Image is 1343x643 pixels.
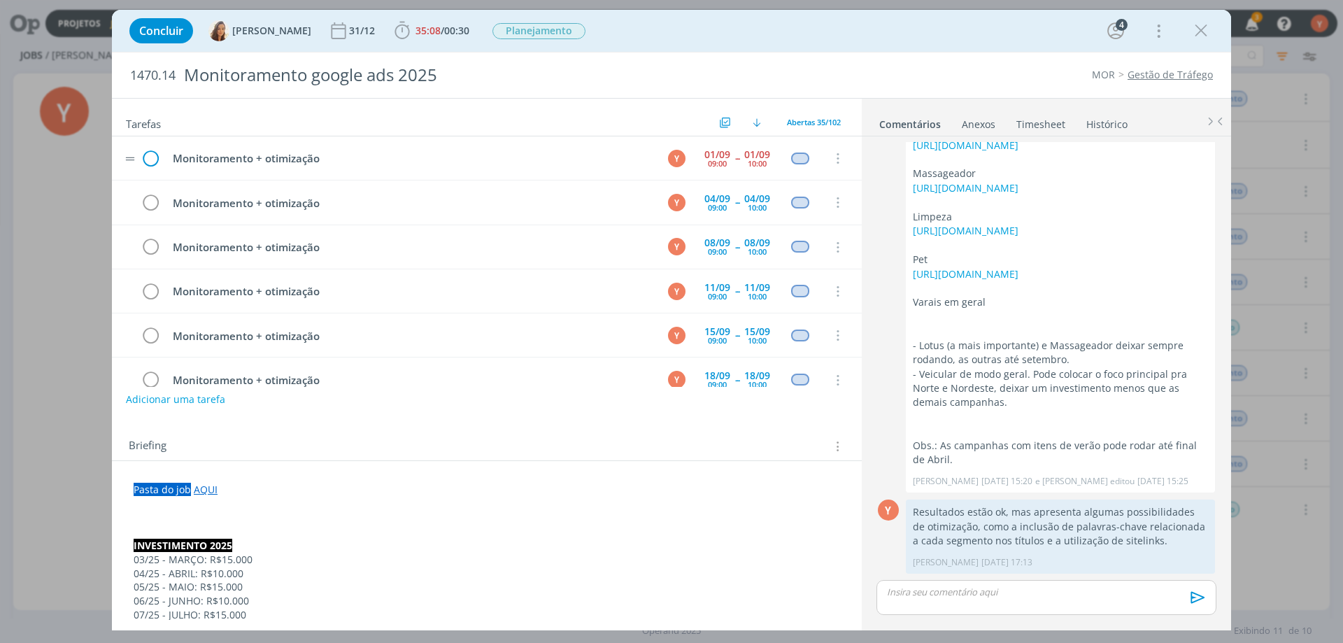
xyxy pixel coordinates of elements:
[981,556,1032,569] span: [DATE] 17:13
[708,204,727,211] div: 09:00
[125,387,226,412] button: Adicionar uma tarefa
[913,556,979,569] p: [PERSON_NAME]
[708,337,727,344] div: 09:00
[134,553,840,567] p: 03/25 - MARÇO: R$15.000
[492,23,585,39] span: Planejamento
[666,325,687,346] button: Y
[112,10,1231,630] div: dialog
[166,372,655,389] div: Monitoramento + otimização
[130,68,176,83] span: 1470.14
[735,330,739,340] span: --
[735,286,739,296] span: --
[744,150,770,160] div: 01/09
[134,567,840,581] p: 04/25 - ABRIL: R$10.000
[704,194,730,204] div: 04/09
[134,539,232,552] strong: INVESTIMENTO 2025
[129,18,193,43] button: Concluir
[668,327,685,344] div: Y
[1104,20,1127,42] button: 4
[981,475,1032,488] span: [DATE] 15:20
[913,505,1208,548] p: Resultados estão ok, mas apresenta algumas possibilidades de otimização, como a inclusão de palav...
[666,281,687,302] button: Y
[1016,111,1066,132] a: Timesheet
[1137,475,1188,488] span: [DATE] 15:25
[125,157,135,161] img: drag-icon.svg
[878,500,899,521] div: Y
[139,25,183,36] span: Concluir
[704,283,730,292] div: 11/09
[1092,68,1115,81] a: MOR
[913,181,1018,195] a: [URL][DOMAIN_NAME]
[178,58,756,92] div: Monitoramento google ads 2025
[134,594,840,608] p: 06/25 - JUNHO: R$10.000
[748,160,767,167] div: 10:00
[748,204,767,211] div: 10:00
[708,292,727,300] div: 09:00
[166,195,655,212] div: Monitoramento + otimização
[704,327,730,337] div: 15/09
[668,238,685,255] div: Y
[708,381,727,388] div: 09:00
[913,475,979,488] p: [PERSON_NAME]
[1035,475,1135,488] span: e [PERSON_NAME] editou
[1086,111,1128,132] a: Histórico
[744,283,770,292] div: 11/09
[913,253,1208,267] p: Pet
[194,483,218,496] a: AQUI
[704,150,730,160] div: 01/09
[166,239,655,256] div: Monitoramento + otimização
[787,117,841,127] span: Abertas 35/102
[748,248,767,255] div: 10:00
[134,580,840,594] p: 05/25 - MAIO: R$15.000
[666,148,687,169] button: Y
[748,381,767,388] div: 10:00
[668,194,685,211] div: Y
[391,20,473,42] button: 35:08/00:30
[704,371,730,381] div: 18/09
[666,192,687,213] button: Y
[913,439,1208,467] p: Obs.: As campanhas com itens de verão pode rodar até final de Abril.
[1116,19,1128,31] div: 4
[744,371,770,381] div: 18/09
[492,22,586,40] button: Planejamento
[748,292,767,300] div: 10:00
[208,20,311,41] button: V[PERSON_NAME]
[735,242,739,252] span: --
[913,339,1208,367] p: - Lotus (a mais importante) e Massageador deixar sempre rodando, as outras até setembro.
[735,375,739,385] span: --
[913,210,1208,224] p: Limpeza
[1128,68,1213,81] a: Gestão de Tráfego
[166,150,655,167] div: Monitoramento + otimização
[744,194,770,204] div: 04/09
[444,24,469,37] span: 00:30
[735,197,739,207] span: --
[668,371,685,388] div: Y
[748,337,767,344] div: 10:00
[666,369,687,390] button: Y
[744,238,770,248] div: 08/09
[129,437,166,455] span: Briefing
[704,238,730,248] div: 08/09
[879,111,941,132] a: Comentários
[134,483,191,496] span: Pasta do job
[913,224,1018,237] a: [URL][DOMAIN_NAME]
[962,118,995,132] div: Anexos
[913,295,1208,309] p: Varais em geral
[666,236,687,257] button: Y
[415,24,441,37] span: 35:08
[913,167,1208,181] p: Massageador
[668,150,685,167] div: Y
[708,160,727,167] div: 09:00
[349,26,378,36] div: 31/12
[441,24,444,37] span: /
[753,118,761,127] img: arrow-down.svg
[735,153,739,163] span: --
[913,367,1208,410] p: - Veicular de modo geral. Pode colocar o foco principal pra Norte e Nordeste, deixar um investime...
[126,114,161,131] span: Tarefas
[913,139,1018,152] a: [URL][DOMAIN_NAME]
[208,20,229,41] img: V
[744,327,770,337] div: 15/09
[232,26,311,36] span: [PERSON_NAME]
[134,608,840,622] p: 07/25 - JULHO: R$15.000
[668,283,685,300] div: Y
